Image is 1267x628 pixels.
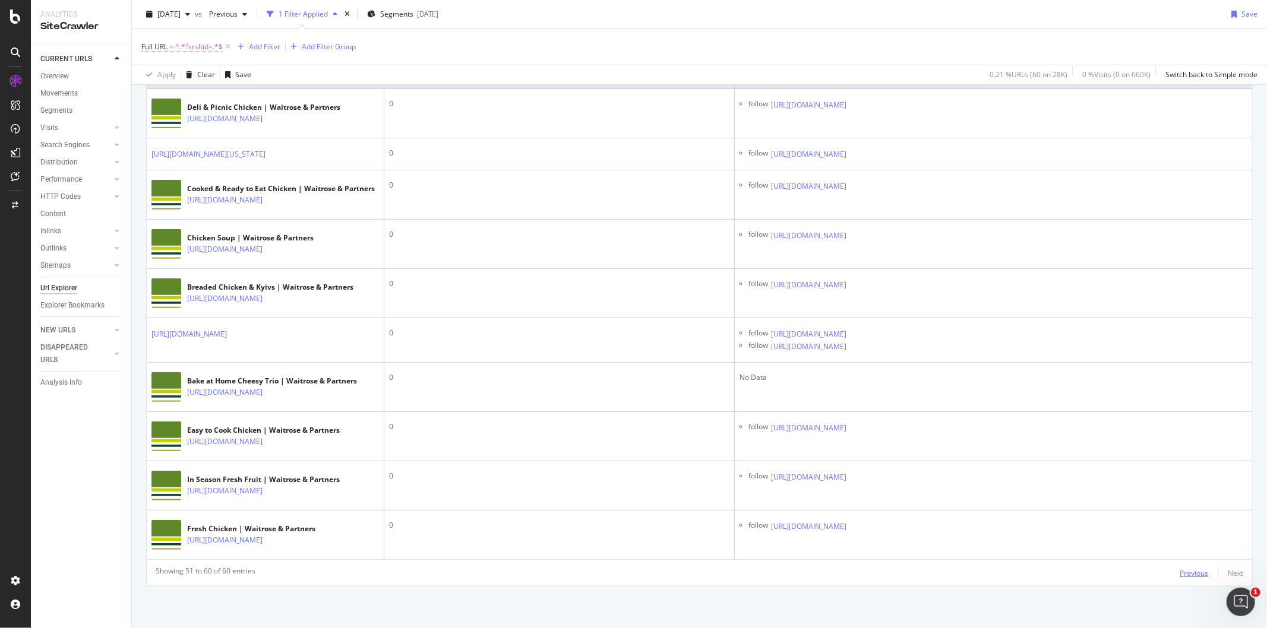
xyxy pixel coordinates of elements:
div: Performance [40,173,82,186]
a: [URL][DOMAIN_NAME] [187,243,263,255]
div: 1 Filter Applied [279,9,328,19]
a: Inlinks [40,225,111,237]
div: follow [748,340,768,353]
a: [URL][DOMAIN_NAME] [151,328,227,340]
img: main image [151,421,181,451]
button: Previous [1180,566,1208,580]
div: 0 [389,180,729,191]
a: HTTP Codes [40,191,111,203]
div: Add Filter Group [302,42,356,52]
div: 0 [389,471,729,481]
div: 0 [389,328,729,338]
div: follow [748,99,768,111]
div: 0 [389,148,729,158]
button: Add Filter [233,40,280,54]
div: follow [748,148,768,160]
div: 0 [389,520,729,531]
div: Analysis Info [40,376,82,389]
a: [URL][DOMAIN_NAME] [771,99,846,111]
a: [URL][DOMAIN_NAME] [771,471,846,483]
a: Overview [40,70,123,83]
div: Explorer Bookmarks [40,299,105,312]
div: Content [40,208,66,220]
img: main image [151,471,181,500]
div: NEW URLS [40,324,75,337]
div: SiteCrawler [40,20,122,33]
button: [DATE] [141,5,195,24]
a: Url Explorer [40,282,123,294]
a: [URL][DOMAIN_NAME] [771,341,846,353]
img: main image [151,99,181,128]
div: Save [235,69,251,80]
div: Apply [157,69,176,80]
div: 0 [389,99,729,109]
a: [URL][DOMAIN_NAME] [771,422,846,434]
a: Performance [40,173,111,186]
a: [URL][DOMAIN_NAME] [187,113,263,125]
a: NEW URLS [40,324,111,337]
div: Save [1241,9,1257,19]
span: Previous [204,9,238,19]
a: Sitemaps [40,259,111,272]
div: follow [748,471,768,483]
div: Sitemaps [40,259,71,272]
iframe: Intercom live chat [1227,588,1255,616]
div: 0 % Visits ( 0 on 660K ) [1082,69,1151,80]
div: [DATE] [417,9,438,19]
button: Apply [141,65,176,84]
a: [URL][DOMAIN_NAME] [187,194,263,206]
button: Clear [181,65,215,84]
div: Search Engines [40,139,90,151]
a: [URL][DOMAIN_NAME] [187,485,263,497]
div: Analytics [40,9,122,20]
span: ^.*?srsltid=.*$ [175,39,223,55]
button: Save [220,65,251,84]
div: Chicken Soup | Waitrose & Partners [187,233,314,243]
div: 0 [389,372,729,383]
div: Distribution [40,156,78,169]
a: [URL][DOMAIN_NAME] [771,180,846,192]
div: Cooked & Ready to Eat Chicken | Waitrose & Partners [187,183,375,194]
button: Add Filter Group [286,40,356,54]
div: 0.21 % URLs ( 60 on 28K ) [990,69,1067,80]
a: [URL][DOMAIN_NAME] [187,534,263,546]
div: Previous [1180,568,1208,578]
div: Showing 51 to 60 of 60 entries [156,566,255,580]
div: HTTP Codes [40,191,81,203]
a: Explorer Bookmarks [40,299,123,312]
div: Bake at Home Cheesy Trio | Waitrose & Partners [187,376,357,386]
a: [URL][DOMAIN_NAME][US_STATE] [151,148,266,160]
a: Visits [40,122,111,134]
div: 0 [389,278,729,289]
a: Analysis Info [40,376,123,389]
div: Switch back to Simple mode [1165,69,1257,80]
button: Previous [204,5,252,24]
img: main image [151,180,181,210]
div: follow [748,229,768,242]
a: [URL][DOMAIN_NAME] [771,328,846,340]
img: main image [151,229,181,259]
div: Segments [40,104,72,117]
div: Inlinks [40,225,61,237]
a: [URL][DOMAIN_NAME] [187,293,263,305]
a: [URL][DOMAIN_NAME] [771,279,846,291]
div: Outlinks [40,242,67,255]
a: Content [40,208,123,220]
button: Segments[DATE] [362,5,443,24]
span: Full URL [141,42,168,52]
a: Movements [40,87,123,100]
div: 0 [389,421,729,432]
span: 1 [1251,588,1260,597]
a: [URL][DOMAIN_NAME] [771,148,846,160]
div: times [342,8,352,20]
div: Clear [197,69,215,80]
img: main image [151,278,181,308]
img: main image [151,372,181,402]
a: Outlinks [40,242,111,255]
span: = [169,42,173,52]
button: Save [1227,5,1257,24]
div: Easy to Cook Chicken | Waitrose & Partners [187,425,340,436]
button: Next [1228,566,1243,580]
a: DISAPPEARED URLS [40,341,111,366]
div: Breaded Chicken & Kyivs | Waitrose & Partners [187,282,353,293]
